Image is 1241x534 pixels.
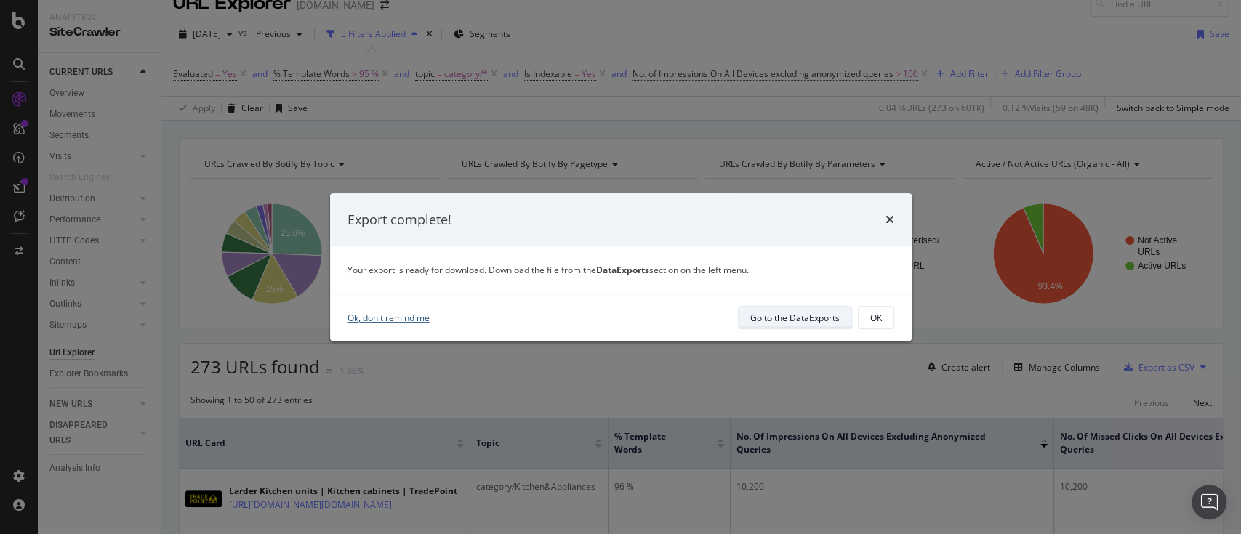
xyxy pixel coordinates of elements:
[348,264,894,276] div: Your export is ready for download. Download the file from the
[870,312,882,324] div: OK
[330,193,912,341] div: modal
[348,211,451,230] div: Export complete!
[885,211,894,230] div: times
[596,264,749,276] span: section on the left menu.
[750,312,840,324] div: Go to the DataExports
[858,306,894,329] button: OK
[738,306,852,329] button: Go to the DataExports
[1192,485,1226,519] div: Open Intercom Messenger
[596,264,649,276] strong: DataExports
[348,312,430,324] a: Ok, don't remind me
